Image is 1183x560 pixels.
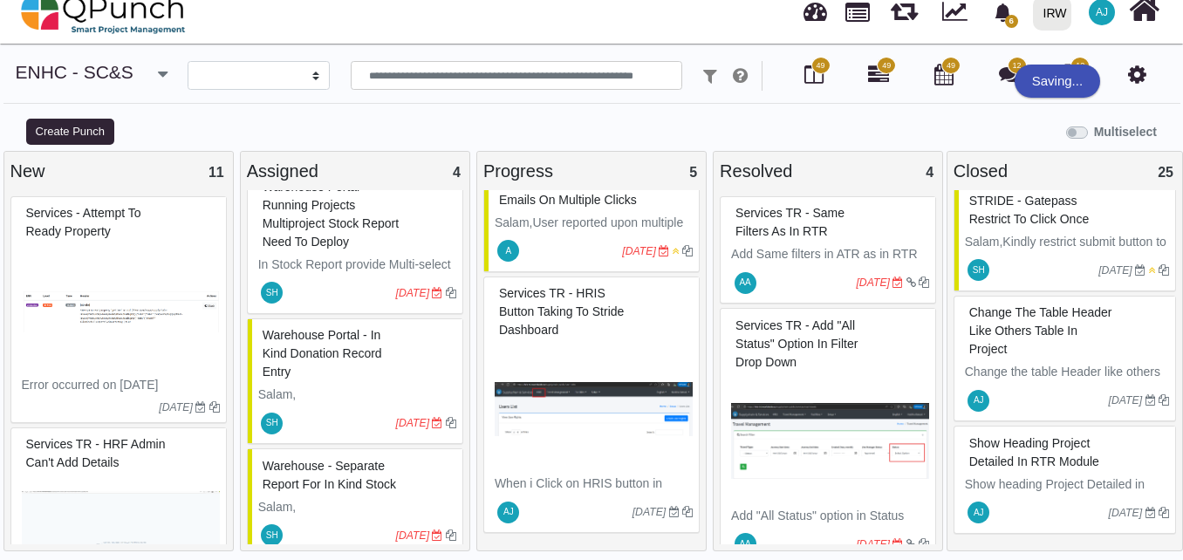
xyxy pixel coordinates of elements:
i: Dependant Task [906,277,916,288]
span: Abdullah Jahangir [968,502,989,523]
div: Assigned [247,158,463,184]
span: Syed Huzaifa Bukhari [261,413,283,434]
span: Syed Huzaifa Bukhari [261,282,283,304]
i: [DATE] [395,529,429,542]
span: AA [739,278,750,287]
p: In Stock Report provide Multi-select option in filters for Projects, Region and Item. [258,256,456,311]
i: [DATE] [856,538,890,550]
i: Clone [209,402,220,413]
span: 4 [926,165,933,180]
i: Clone [682,246,693,256]
div: Progress [483,158,700,184]
span: SH [973,266,985,275]
span: #81760 [263,459,396,491]
i: Clone [1159,395,1169,406]
i: [DATE] [856,277,890,289]
i: Due Date [892,277,903,288]
i: Clone [446,288,456,298]
img: 1f326d15-eb7d-4a67-b8f4-8bf708f1cf40.png [731,376,929,507]
i: Due Date [432,418,442,428]
i: Due Date [195,402,206,413]
div: Resolved [720,158,936,184]
span: #82212 [735,318,858,369]
span: 12 [1013,60,1022,72]
span: SH [266,289,278,297]
span: Abdullah Jahangir [968,390,989,412]
span: Syed Huzaifa Bukhari [261,524,283,546]
i: Board [804,64,824,85]
img: 7ce7ccf3-813e-4b66-b0fa-796fb3f89f1e.png [495,344,693,475]
span: 49 [947,60,955,72]
i: [DATE] [622,245,656,257]
span: 11 [209,165,224,180]
span: #82213 [735,206,845,238]
i: [DATE] [1109,394,1143,406]
i: Medium [1149,265,1156,276]
button: Create Punch [26,119,114,145]
p: Add Same filters in ATR as in RTR [731,245,929,263]
i: Clone [1159,508,1169,518]
p: Show heading Project Detailed in RTR module [965,475,1169,512]
span: #82855 [499,286,624,337]
span: #83045 [969,436,1099,468]
a: ENHC - SC&S [16,62,133,82]
span: 4 [453,165,461,180]
span: 6 [1005,15,1018,28]
i: Due Date [892,539,903,550]
i: [DATE] [1098,264,1132,277]
span: #79861 [499,156,637,207]
span: #81762 [263,180,399,249]
p: Add "All Status" option in Status Filter drop down [731,507,929,543]
span: 25 [1158,165,1173,180]
div: Saving... [1015,65,1100,98]
span: 49 [817,60,825,72]
i: Gantt [868,64,889,85]
i: [DATE] [633,506,667,518]
span: Ahad Ahmed Taji [735,272,756,294]
span: Abdullah Jahangir [497,502,519,523]
i: Clone [919,277,929,288]
svg: bell fill [994,3,1012,22]
i: Punch Discussion [999,64,1020,85]
p: Error occurred on [DATE] [22,376,220,394]
i: Due Date [669,507,680,517]
span: #82975 [26,206,141,238]
span: #79863 [969,194,1089,226]
i: Calendar [934,64,954,85]
span: A [506,247,512,256]
span: AJ [1096,7,1108,17]
i: Clone [1159,265,1169,276]
span: Salam,Kindly restrict submit button to click once. in gatepass form at supply chain level as it i... [965,235,1172,304]
span: AA [739,540,750,549]
i: Due Date [659,246,669,256]
a: 49 [868,71,889,85]
span: 49 [882,60,891,72]
i: Due Date [1145,395,1156,406]
span: #81761 [263,328,382,379]
span: Ahad Ahmed Taji [735,533,756,555]
span: SH [266,419,278,427]
span: #82219 [26,437,166,469]
p: Change the table Header like others table in project [965,363,1169,400]
i: Clone [446,418,456,428]
img: eab94fe9-266a-47df-938d-e88a01c01077.png [22,245,220,376]
span: AJ [974,509,984,517]
span: AJ [503,508,514,516]
span: #83046 [969,305,1112,356]
i: Due Date [432,530,442,541]
i: Clone [446,530,456,541]
p: Salam,User reported upon multiple clicks on submit button it sent multiple emails to line manager... [495,214,693,287]
span: 5 [689,165,697,180]
i: [DATE] [1109,507,1143,519]
span: AJ [974,396,984,405]
i: Clone [919,539,929,550]
i: Dependant Task [906,539,916,550]
div: Closed [954,158,1176,184]
i: Clone [682,507,693,517]
i: Due Date [1135,265,1145,276]
span: SH [266,531,278,540]
span: Adil.shahzad [497,240,519,262]
i: [DATE] [159,401,193,413]
i: [DATE] [395,287,429,299]
i: [DATE] [395,417,429,429]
